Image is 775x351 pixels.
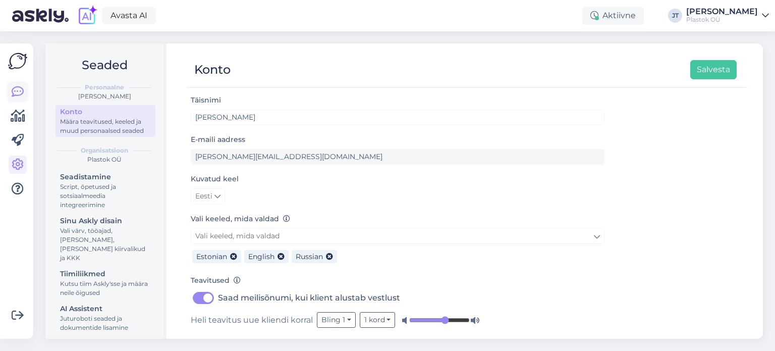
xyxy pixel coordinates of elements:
[77,5,98,26] img: explore-ai
[81,146,128,155] b: Organisatsioon
[60,338,151,349] div: E-mail
[56,302,155,334] a: AI AssistentJuturoboti seaded ja dokumentide lisamine
[56,267,155,299] a: TiimiliikmedKutsu tiim Askly'sse ja määra neile õigused
[191,110,604,125] input: Sisesta nimi
[60,172,151,182] div: Seadistamine
[218,290,400,306] label: Saad meilisõnumi, kui klient alustab vestlust
[360,312,396,328] button: 1 kord
[195,231,280,240] span: Vali keeled, mida valdad
[191,188,225,205] a: Eesti
[191,149,604,165] input: Sisesta e-maili aadress
[582,7,644,25] div: Aktiivne
[191,95,221,106] label: Täisnimi
[53,155,155,164] div: Plastok OÜ
[194,60,231,79] div: Konto
[53,92,155,101] div: [PERSON_NAME]
[102,7,156,24] a: Avasta AI
[60,269,151,279] div: Tiimiliikmed
[191,228,604,244] a: Vali keeled, mida valdad
[686,8,769,24] a: [PERSON_NAME]Plastok OÜ
[60,216,151,226] div: Sinu Askly disain
[56,214,155,264] a: Sinu Askly disainVali värv, tööajad, [PERSON_NAME], [PERSON_NAME] kiirvalikud ja KKK
[56,105,155,137] a: KontoMäära teavitused, keeled ja muud personaalsed seaded
[60,304,151,314] div: AI Assistent
[296,252,323,261] span: Russian
[195,191,212,202] span: Eesti
[60,182,151,210] div: Script, õpetused ja sotsiaalmeedia integreerimine
[60,117,151,135] div: Määra teavitused, keeled ja muud personaalsed seaded
[60,226,151,263] div: Vali värv, tööajad, [PERSON_NAME], [PERSON_NAME] kiirvalikud ja KKK
[191,275,241,286] label: Teavitused
[248,252,274,261] span: English
[53,56,155,75] h2: Seaded
[686,16,758,24] div: Plastok OÜ
[60,107,151,117] div: Konto
[191,134,245,145] label: E-maili aadress
[668,9,682,23] div: JT
[196,252,227,261] span: Estonian
[191,312,604,328] div: Heli teavitus uue kliendi korral
[317,312,356,328] button: Bling 1
[8,52,27,71] img: Askly Logo
[60,314,151,332] div: Juturoboti seaded ja dokumentide lisamine
[56,170,155,211] a: SeadistamineScript, õpetused ja sotsiaalmeedia integreerimine
[686,8,758,16] div: [PERSON_NAME]
[191,214,290,224] label: Vali keeled, mida valdad
[60,279,151,297] div: Kutsu tiim Askly'sse ja määra neile õigused
[85,83,124,92] b: Personaalne
[690,60,737,79] button: Salvesta
[191,174,239,184] label: Kuvatud keel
